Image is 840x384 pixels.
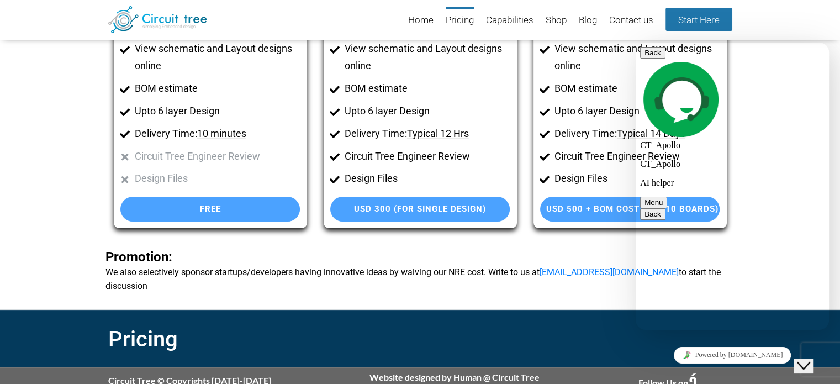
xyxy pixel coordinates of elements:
[540,267,679,277] a: [EMAIL_ADDRESS][DOMAIN_NAME]
[554,80,720,97] li: BOM estimate
[609,7,653,34] a: Contact us
[446,7,474,34] a: Pricing
[554,125,720,143] li: Delivery Time:
[554,40,720,75] li: View schematic and Layout designs online
[105,250,735,293] b: We also selectively sponsor startups/developers having innovative ideas by waiving our NRE cost. ...
[794,340,829,373] iframe: chat widget
[135,80,300,97] li: BOM estimate
[345,80,510,97] li: BOM estimate
[486,7,533,34] a: Capabilities
[330,197,510,222] a: USD 300 (For single Design)
[345,125,510,143] li: Delivery Time:
[135,103,300,120] li: Upto 6 layer Design
[546,7,567,34] a: Shop
[554,148,720,165] li: Circuit Tree Engineer Review
[135,148,300,165] li: Circuit Tree Engineer Review
[120,197,300,222] a: Free
[554,103,720,120] li: Upto 6 layer Design
[407,128,469,139] u: Typical 12 Hrs
[636,43,829,330] iframe: chat widget
[408,7,434,34] a: Home
[617,128,685,139] u: Typical 14 Days
[108,320,732,359] h2: Pricing
[554,170,720,187] li: Design Files
[540,197,720,222] a: USD 500 + BOM Cost (For 10 Boards)
[345,170,510,187] li: Design Files
[135,125,300,143] li: Delivery Time:
[197,128,246,139] u: 10 minutes
[108,6,207,33] img: Circuit Tree
[665,8,732,31] a: Start Here
[579,7,597,34] a: Blog
[345,40,510,75] li: View schematic and Layout designs online
[105,249,172,265] span: Promotion:
[345,103,510,120] li: Upto 6 layer Design
[135,170,300,187] li: Design Files
[135,40,300,75] li: View schematic and Layout designs online
[345,148,510,165] li: Circuit Tree Engineer Review
[636,343,829,367] iframe: chat widget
